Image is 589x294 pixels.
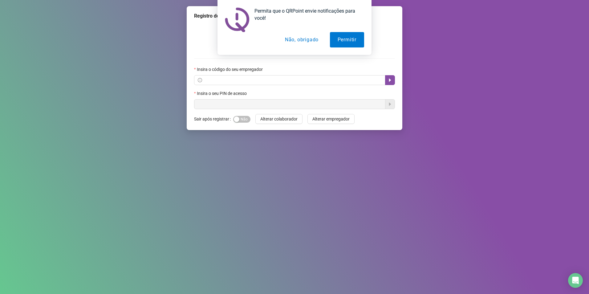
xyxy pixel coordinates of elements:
label: Sair após registrar [194,114,233,124]
span: Alterar colaborador [260,116,298,122]
img: notification icon [225,7,250,32]
button: Permitir [330,32,364,47]
button: Não, obrigado [277,32,326,47]
button: Alterar empregador [307,114,355,124]
span: Alterar empregador [312,116,350,122]
span: info-circle [198,78,202,82]
div: Open Intercom Messenger [568,273,583,288]
button: Alterar colaborador [255,114,303,124]
div: Permita que o QRPoint envie notificações para você! [250,7,364,22]
label: Insira o código do seu empregador [194,66,267,73]
span: caret-right [388,78,392,83]
label: Insira o seu PIN de acesso [194,90,251,97]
